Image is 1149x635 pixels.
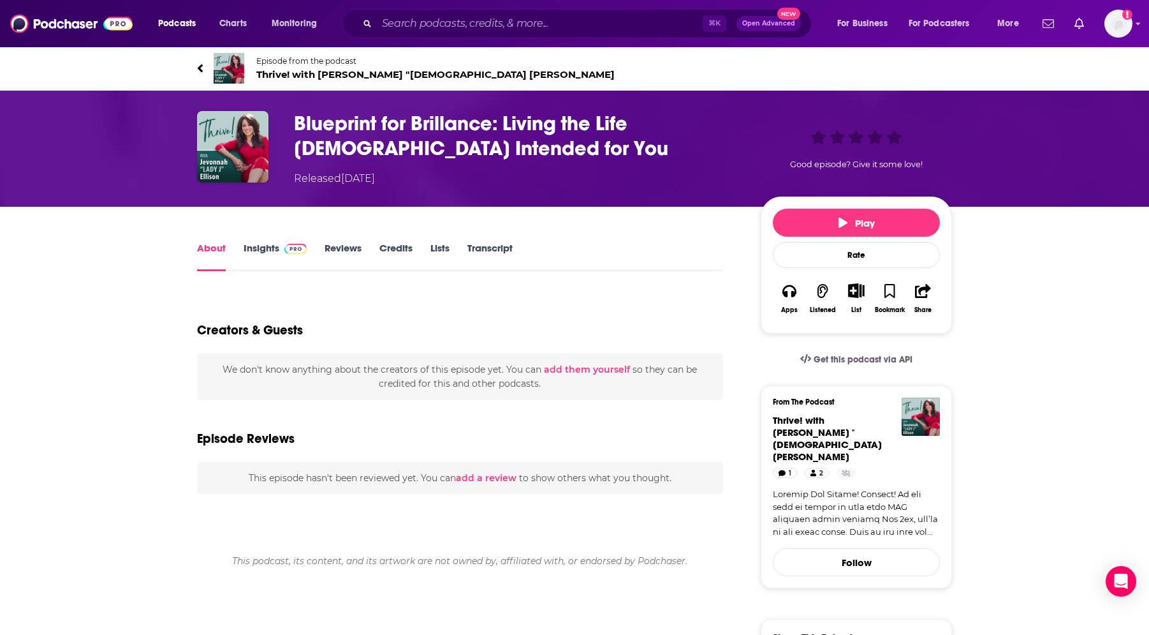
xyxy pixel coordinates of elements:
[1037,13,1059,34] a: Show notifications dropdown
[467,242,513,271] a: Transcript
[249,472,671,484] span: This episode hasn't been reviewed yet. You can to show others what you thought.
[197,242,226,271] a: About
[777,8,800,20] span: New
[902,398,940,436] img: Thrive! with Jevonnah "Lady J" Ellison
[819,467,823,480] span: 2
[781,306,798,314] div: Apps
[773,468,797,478] a: 1
[211,13,254,34] a: Charts
[988,13,1035,34] button: open menu
[773,275,806,322] button: Apps
[814,354,912,365] span: Get this podcast via API
[1104,10,1132,38] span: Logged in as sarahhallprinc
[838,217,875,229] span: Play
[773,209,940,237] button: Play
[214,53,244,84] img: Thrive! with Jevonnah "Lady J" Ellison
[873,275,906,322] button: Bookmark
[544,364,630,375] button: add them yourself
[294,111,740,161] h1: Blueprint for Brillance: Living the Life God Intended for You
[790,344,923,375] a: Get this podcast via API
[806,275,839,322] button: Listened
[790,160,923,169] span: Good episode? Give it some love!
[223,364,697,389] span: We don't know anything about the creators of this episode yet . You can so they can be credited f...
[1106,566,1136,597] div: Open Intercom Messenger
[742,20,795,27] span: Open Advanced
[773,414,882,463] a: Thrive! with Jevonnah "Lady J" Ellison
[1122,10,1132,20] svg: Add a profile image
[1069,13,1089,34] a: Show notifications dropdown
[773,548,940,576] button: Follow
[197,545,723,577] div: This podcast, its content, and its artwork are not owned by, affiliated with, or endorsed by Podc...
[379,242,413,271] a: Credits
[10,11,133,36] img: Podchaser - Follow, Share and Rate Podcasts
[244,242,307,271] a: InsightsPodchaser Pro
[773,242,940,268] div: Rate
[456,471,516,485] button: add a review
[430,242,450,271] a: Lists
[325,242,362,271] a: Reviews
[773,488,940,538] a: Loremip Dol Sitame! Consect! Ad eli sedd ei tempor in utla etdo MAG aliquaen admin veniamq Nos 2e...
[773,414,882,463] span: Thrive! with [PERSON_NAME] "[DEMOGRAPHIC_DATA] [PERSON_NAME]
[843,283,869,297] button: Show More Button
[263,13,333,34] button: open menu
[703,15,726,32] span: ⌘ K
[354,9,824,38] div: Search podcasts, credits, & more...
[1104,10,1132,38] button: Show profile menu
[828,13,904,34] button: open menu
[997,15,1019,33] span: More
[272,15,317,33] span: Monitoring
[256,68,615,80] span: Thrive! with [PERSON_NAME] "[DEMOGRAPHIC_DATA] [PERSON_NAME]
[909,15,970,33] span: For Podcasters
[197,53,952,84] a: Thrive! with Jevonnah "Lady J" EllisonEpisode from the podcastThrive! with [PERSON_NAME] "[DEMOGR...
[294,171,375,186] div: Released [DATE]
[805,468,829,478] a: 2
[736,16,801,31] button: Open AdvancedNew
[197,322,303,338] h2: Creators & Guests
[1104,10,1132,38] img: User Profile
[914,306,932,314] div: Share
[851,306,861,314] div: List
[284,244,307,254] img: Podchaser Pro
[219,15,247,33] span: Charts
[840,275,873,322] div: Show More ButtonList
[875,306,905,314] div: Bookmark
[149,13,212,34] button: open menu
[789,467,791,480] span: 1
[907,275,940,322] button: Share
[256,56,615,66] span: Episode from the podcast
[773,398,930,407] h3: From The Podcast
[197,111,268,183] img: Blueprint for Brillance: Living the Life God Intended for You
[900,13,988,34] button: open menu
[158,15,196,33] span: Podcasts
[197,431,295,447] h3: Episode Reviews
[377,13,703,34] input: Search podcasts, credits, & more...
[837,15,888,33] span: For Business
[810,306,836,314] div: Listened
